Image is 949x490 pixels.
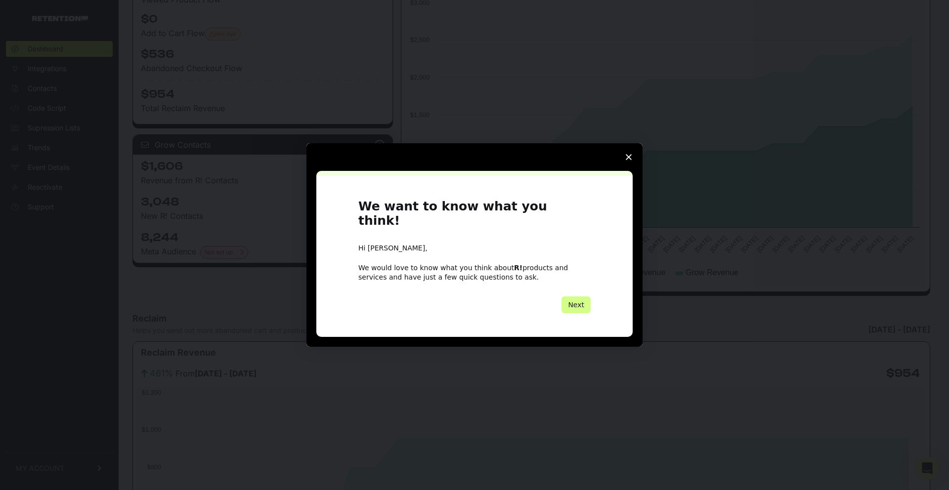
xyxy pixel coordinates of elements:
button: Next [561,296,591,313]
h1: We want to know what you think! [358,200,591,234]
div: Hi [PERSON_NAME], [358,244,591,253]
div: We would love to know what you think about products and services and have just a few quick questi... [358,263,591,281]
span: Close survey [615,143,643,171]
b: R! [514,264,522,272]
